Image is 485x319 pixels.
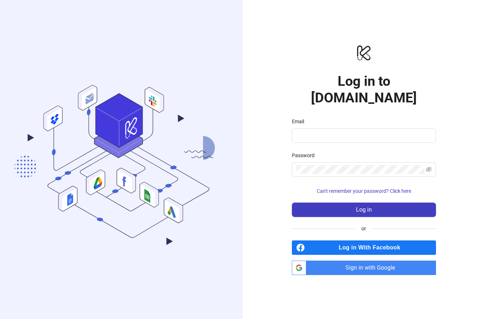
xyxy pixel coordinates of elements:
[292,73,436,106] h1: Log in to [DOMAIN_NAME]
[292,240,436,255] a: Log in With Facebook
[292,118,309,125] label: Email
[356,207,372,213] span: Log in
[292,203,436,217] button: Log in
[292,151,319,159] label: Password
[296,165,424,174] input: Password
[426,167,432,172] span: eye-invisible
[296,131,430,140] input: Email
[292,188,436,194] a: Can't remember your password? Click here
[292,185,436,197] button: Can't remember your password? Click here
[308,240,436,255] span: Log in With Facebook
[317,188,411,194] span: Can't remember your password? Click here
[356,225,372,232] span: or
[309,261,436,275] span: Sign in with Google
[292,261,436,275] a: Sign in with Google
